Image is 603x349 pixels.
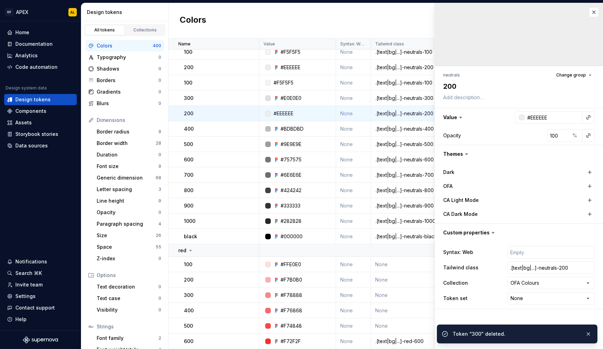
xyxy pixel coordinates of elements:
[97,295,158,302] div: Text case
[184,64,193,71] p: 200
[4,256,77,267] button: Notifications
[184,156,193,163] p: 600
[94,333,164,344] a: Font family2
[336,198,371,213] td: None
[371,202,440,209] div: .[text|bg|...]-neutrals-900
[336,213,371,229] td: None
[97,88,158,95] div: Gradients
[97,220,158,227] div: Paragraph spacing
[15,258,47,265] div: Notifications
[184,95,193,102] p: 300
[180,14,206,27] h2: Colors
[4,140,77,151] a: Data sources
[158,198,161,204] div: 9
[443,183,453,190] label: OFA
[97,306,158,313] div: Visibility
[184,233,197,240] p: black
[23,336,58,343] a: Supernova Logo
[371,187,440,194] div: .[text|bg|...]-neutrals-800
[371,318,441,334] td: None
[4,291,77,302] a: Settings
[371,172,440,179] div: .[text|bg|...]-neutrals-700
[97,186,158,193] div: Letter spacing
[371,338,440,345] div: .[text|bg|...]-red-600
[94,207,164,218] a: Opacity0
[336,44,371,60] td: None
[85,86,164,97] a: Gradients0
[281,233,303,240] div: #000000
[97,54,158,61] div: Typography
[4,50,77,61] a: Analytics
[97,174,156,181] div: Generic dimension
[281,276,302,283] div: #F7B0B0
[97,163,158,170] div: Font size
[371,288,441,303] td: None
[443,249,473,256] label: Syntax: Web
[15,142,48,149] div: Data sources
[4,106,77,117] a: Components
[443,279,468,286] label: Collection
[281,125,304,132] div: #BDBDBD
[70,9,75,15] div: AL
[156,140,161,146] div: 28
[94,149,164,160] a: Duration0
[4,314,77,325] button: Help
[281,49,300,56] div: #F5F5F5
[15,108,46,115] div: Components
[336,167,371,183] td: None
[158,307,161,313] div: 0
[97,335,158,342] div: Font family
[184,218,195,225] p: 1000
[15,119,32,126] div: Assets
[156,244,161,250] div: 55
[184,125,194,132] p: 400
[184,49,192,56] p: 100
[281,307,302,314] div: #F76868
[263,41,275,47] p: Value
[371,125,440,132] div: .[text|bg|...]-neutrals-400
[547,129,570,142] input: 100
[97,255,158,262] div: Z-index
[4,38,77,50] a: Documentation
[336,318,371,334] td: None
[97,323,161,330] div: Strings
[85,52,164,63] a: Typography0
[443,197,479,204] label: CA Light Mode
[336,272,371,288] td: None
[97,117,161,124] div: Dimensions
[97,65,158,72] div: Shadows
[158,256,161,261] div: 0
[4,94,77,105] a: Design tokens
[371,141,440,148] div: .[text|bg|...]-neutrals-500
[336,60,371,75] td: None
[371,49,440,56] div: .[text|bg|...]-neutrals-100
[281,64,300,71] div: #EEEEEE
[336,303,371,318] td: None
[184,276,193,283] p: 200
[4,279,77,290] a: Invite team
[371,95,440,102] div: .[text|bg|...]-neutrals-300
[97,100,158,107] div: Blurs
[371,257,441,272] td: None
[15,29,29,36] div: Home
[97,77,158,84] div: Borders
[371,272,441,288] td: None
[158,335,161,341] div: 2
[178,41,191,47] p: Name
[97,128,158,135] div: Border radius
[184,187,193,194] p: 800
[158,129,161,134] div: 9
[281,202,300,209] div: #333333
[94,126,164,137] a: Border radius9
[443,132,461,139] div: Opacity
[178,247,186,254] p: red
[184,261,192,268] p: 100
[158,221,161,227] div: 4
[158,284,161,290] div: 0
[6,85,47,91] div: Design system data
[184,79,192,86] p: 100
[15,293,36,300] div: Settings
[336,288,371,303] td: None
[1,5,80,20] button: OFAPEXAL
[281,338,301,345] div: #F72F2F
